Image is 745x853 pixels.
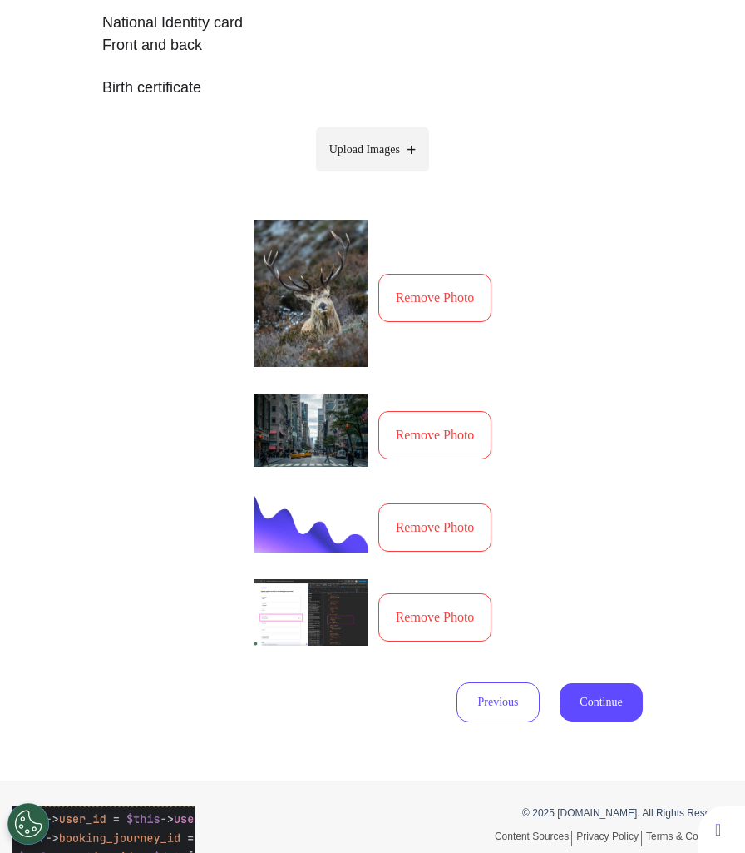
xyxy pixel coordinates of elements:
p: Birth certificate [102,77,643,99]
button: Remove Photo [378,411,492,459]
button: Continue [560,683,643,722]
img: Preview 4 [254,579,368,646]
img: Preview 1 [254,220,368,366]
button: Remove Photo [378,274,492,322]
span: Upload Images [329,141,400,158]
img: Preview 2 [254,394,368,467]
a: Privacy Policy [576,831,642,846]
button: Previous [456,682,540,722]
img: Preview 3 [254,493,368,553]
a: Terms & Conditions [646,831,733,842]
p: National Identity card Front and back [102,12,643,57]
button: Open Preferences [7,803,49,845]
button: Remove Photo [378,593,492,642]
a: Content Sources [495,831,572,846]
button: Remove Photo [378,503,492,552]
p: © 2025 [DOMAIN_NAME]. All Rights Reserved. [385,806,733,821]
